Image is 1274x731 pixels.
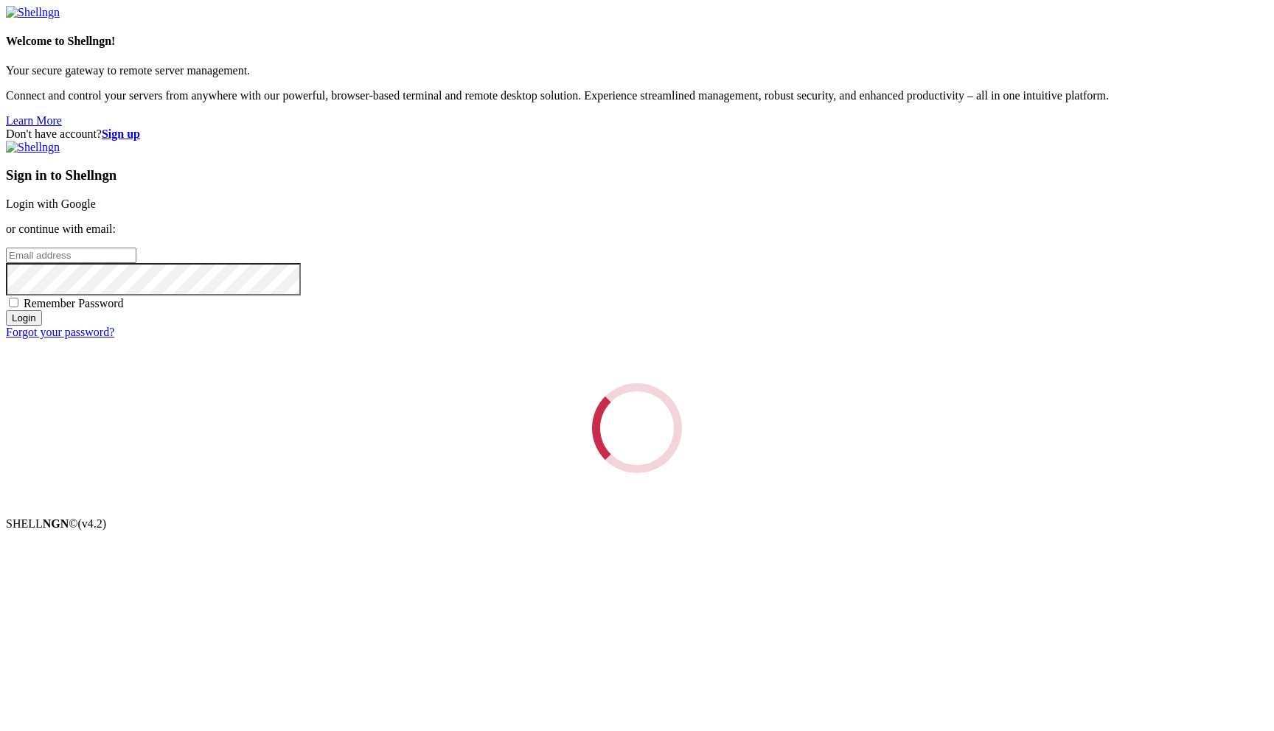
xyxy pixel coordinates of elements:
[43,517,69,530] b: NGN
[6,517,106,530] span: SHELL ©
[6,248,136,263] input: Email address
[579,370,696,487] div: Loading...
[6,197,96,210] a: Login with Google
[6,310,42,326] input: Login
[6,127,1268,141] div: Don't have account?
[6,6,60,19] img: Shellngn
[9,298,18,307] input: Remember Password
[6,141,60,154] img: Shellngn
[6,167,1268,183] h3: Sign in to Shellngn
[6,114,62,127] a: Learn More
[6,89,1268,102] p: Connect and control your servers from anywhere with our powerful, browser-based terminal and remo...
[6,35,1268,48] h4: Welcome to Shellngn!
[6,223,1268,236] p: or continue with email:
[24,297,124,309] span: Remember Password
[78,517,107,530] span: 4.2.0
[6,326,114,338] a: Forgot your password?
[6,64,1268,77] p: Your secure gateway to remote server management.
[102,127,140,140] a: Sign up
